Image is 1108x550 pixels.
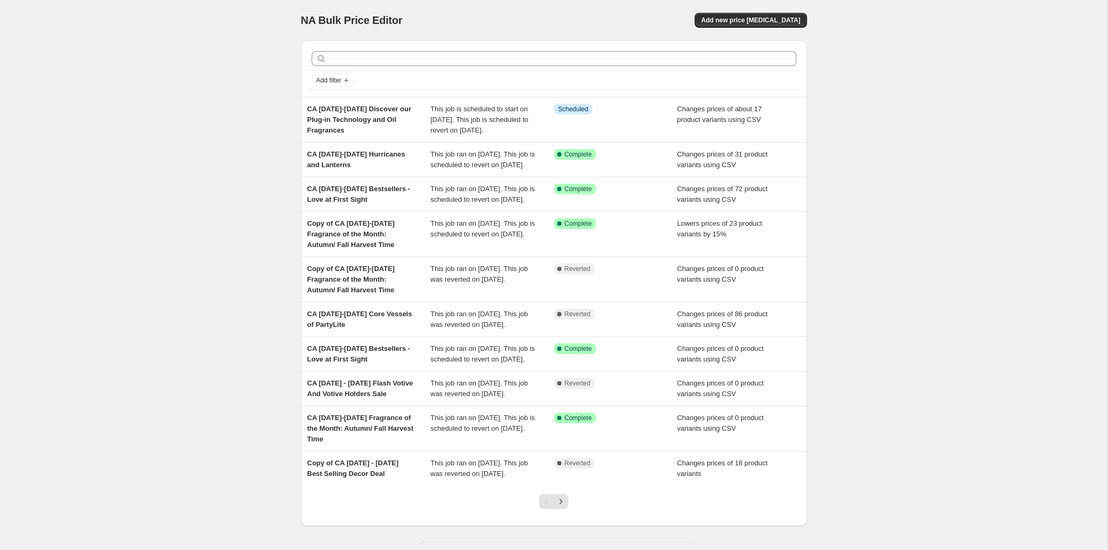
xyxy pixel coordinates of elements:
span: This job ran on [DATE]. This job was reverted on [DATE]. [430,265,528,283]
span: Changes prices of 72 product variants using CSV [677,185,768,203]
span: NA Bulk Price Editor [301,14,403,26]
span: This job ran on [DATE]. This job was reverted on [DATE]. [430,459,528,478]
span: Reverted [565,459,591,467]
span: Reverted [565,379,591,388]
span: Add new price [MEDICAL_DATA] [701,16,800,24]
span: Changes prices of 0 product variants using CSV [677,414,764,432]
span: Changes prices of 86 product variants using CSV [677,310,768,329]
button: Add new price [MEDICAL_DATA] [695,13,806,28]
span: CA [DATE]-[DATE] Fragrance of the Month: Autumn/ Fall Harvest Time [307,414,414,443]
span: Changes prices of 0 product variants using CSV [677,379,764,398]
span: Complete [565,344,592,353]
span: CA [DATE]-[DATE] Hurricanes and Lanterns [307,150,405,169]
button: Next [553,494,568,509]
span: Reverted [565,265,591,273]
span: Add filter [316,76,341,85]
span: This job ran on [DATE]. This job was reverted on [DATE]. [430,379,528,398]
span: Changes prices of 18 product variants [677,459,768,478]
span: This job ran on [DATE]. This job is scheduled to revert on [DATE]. [430,219,535,238]
button: Add filter [312,74,354,87]
span: Copy of CA [DATE]-[DATE] Fragrance of the Month: Autumn/ Fall Harvest Time [307,265,395,294]
span: This job ran on [DATE]. This job is scheduled to revert on [DATE]. [430,344,535,363]
span: CA [DATE]-[DATE] Core Vessels of PartyLite [307,310,412,329]
span: Changes prices of 31 product variants using CSV [677,150,768,169]
span: This job ran on [DATE]. This job is scheduled to revert on [DATE]. [430,185,535,203]
span: CA [DATE]-[DATE] Discover our Plug-in Technology and Oil Fragrances [307,105,411,134]
span: CA [DATE]-[DATE] Bestsellers - Love at First Sight [307,344,410,363]
span: CA [DATE]-[DATE] Bestsellers - Love at First Sight [307,185,410,203]
nav: Pagination [539,494,568,509]
span: Complete [565,150,592,159]
span: Copy of CA [DATE]-[DATE] Fragrance of the Month: Autumn/ Fall Harvest Time [307,219,395,249]
span: Complete [565,414,592,422]
span: Changes prices of 0 product variants using CSV [677,344,764,363]
span: Scheduled [558,105,589,113]
span: This job is scheduled to start on [DATE]. This job is scheduled to revert on [DATE]. [430,105,528,134]
span: Changes prices of about 17 product variants using CSV [677,105,762,124]
span: Lowers prices of 23 product variants by 15% [677,219,762,238]
span: This job ran on [DATE]. This job was reverted on [DATE]. [430,310,528,329]
span: Changes prices of 0 product variants using CSV [677,265,764,283]
span: Complete [565,185,592,193]
span: CA [DATE] - [DATE] Flash Votive And Votive Holders Sale [307,379,413,398]
span: Copy of CA [DATE] - [DATE] Best Selling Decor Deal [307,459,399,478]
span: This job ran on [DATE]. This job is scheduled to revert on [DATE]. [430,414,535,432]
span: Reverted [565,310,591,318]
span: This job ran on [DATE]. This job is scheduled to revert on [DATE]. [430,150,535,169]
span: Complete [565,219,592,228]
